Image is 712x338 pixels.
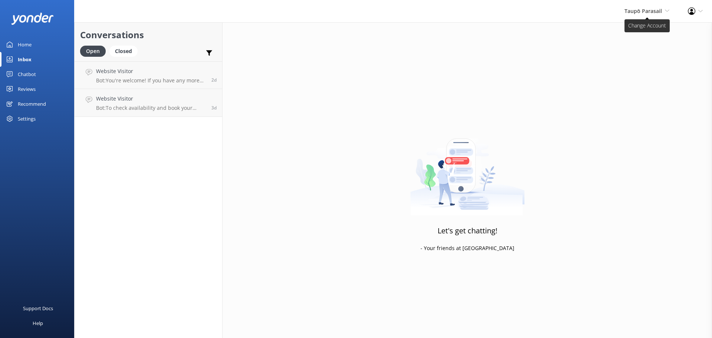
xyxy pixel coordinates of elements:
[80,28,217,42] h2: Conversations
[18,82,36,96] div: Reviews
[80,47,109,55] a: Open
[109,47,141,55] a: Closed
[421,244,514,252] p: - Your friends at [GEOGRAPHIC_DATA]
[18,111,36,126] div: Settings
[96,95,206,103] h4: Website Visitor
[33,316,43,331] div: Help
[18,37,32,52] div: Home
[211,105,217,111] span: Sep 22 2025 09:10am (UTC +12:00) Pacific/Auckland
[80,46,106,57] div: Open
[438,225,497,237] h3: Let's get chatting!
[109,46,138,57] div: Closed
[18,52,32,67] div: Inbox
[18,67,36,82] div: Chatbot
[11,13,54,25] img: yonder-white-logo.png
[410,123,525,216] img: artwork of a man stealing a conversation from at giant smartphone
[75,61,222,89] a: Website VisitorBot:You're welcome! If you have any more questions, feel free to ask.2d
[211,77,217,83] span: Sep 22 2025 04:39pm (UTC +12:00) Pacific/Auckland
[18,96,46,111] div: Recommend
[96,105,206,111] p: Bot: To check availability and book your Parasail flight, please visit [URL][DOMAIN_NAME].
[624,7,662,14] span: Taupō Parasail
[75,89,222,117] a: Website VisitorBot:To check availability and book your Parasail flight, please visit [URL][DOMAIN...
[96,67,206,75] h4: Website Visitor
[96,77,206,84] p: Bot: You're welcome! If you have any more questions, feel free to ask.
[23,301,53,316] div: Support Docs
